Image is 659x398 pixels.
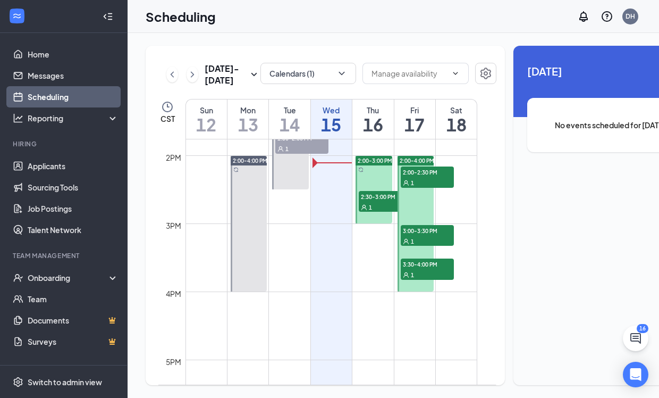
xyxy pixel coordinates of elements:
svg: Sync [358,167,364,172]
svg: UserCheck [13,272,23,283]
a: Job Postings [28,198,119,219]
span: 3:00-3:30 PM [401,225,454,236]
span: 2:00-4:00 PM [400,157,434,164]
div: 3pm [164,220,183,231]
span: 2:00-2:30 PM [401,167,454,177]
div: 2pm [164,152,183,163]
a: October 16, 2025 [352,99,393,139]
div: Tue [269,105,310,115]
div: Open Intercom Messenger [623,362,648,387]
svg: User [403,180,409,186]
h1: 17 [394,115,435,134]
a: October 15, 2025 [311,99,352,139]
svg: User [277,146,284,152]
svg: ChevronDown [451,69,460,78]
span: 1 [411,179,414,187]
div: Fri [394,105,435,115]
span: 1 [369,204,372,211]
svg: User [403,238,409,245]
h1: 15 [311,115,352,134]
span: 2:00-4:00 PM [233,157,267,164]
div: Switch to admin view [28,377,102,387]
svg: ChatActive [629,332,642,345]
div: Wed [311,105,352,115]
a: SurveysCrown [28,331,119,352]
div: Onboarding [28,272,109,283]
h1: 16 [352,115,393,134]
a: Home [28,44,119,65]
div: 16 [637,324,648,333]
span: 1 [411,271,414,279]
button: ChevronLeft [166,67,178,82]
h1: 13 [227,115,268,134]
button: ChatActive [623,326,648,351]
h3: [DATE] - [DATE] [205,63,248,86]
button: ChevronRight [187,67,198,82]
a: Applicants [28,155,119,177]
svg: Clock [161,101,174,113]
div: Team Management [13,251,116,260]
div: Mon [227,105,268,115]
svg: Collapse [103,11,113,22]
h1: 18 [436,115,477,134]
div: Hiring [13,139,116,148]
svg: WorkstreamLogo [12,11,22,21]
span: CST [160,113,175,124]
a: DocumentsCrown [28,310,119,331]
input: Manage availability [371,68,447,79]
svg: ChevronRight [187,68,198,81]
a: Messages [28,65,119,86]
svg: Analysis [13,113,23,123]
div: DH [626,12,635,21]
a: October 12, 2025 [186,99,227,139]
a: October 18, 2025 [436,99,477,139]
svg: SmallChevronDown [248,68,260,81]
div: Reporting [28,113,119,123]
div: Sun [186,105,227,115]
a: October 13, 2025 [227,99,268,139]
svg: ChevronDown [336,68,347,79]
svg: User [361,204,367,211]
h1: 14 [269,115,310,134]
a: Talent Network [28,219,119,241]
svg: Settings [13,377,23,387]
button: Settings [475,63,496,84]
svg: Settings [479,67,492,80]
span: 3:30-4:00 PM [401,259,454,269]
h1: Scheduling [146,7,216,26]
span: 1 [285,145,289,153]
svg: QuestionInfo [601,10,613,23]
svg: Notifications [577,10,590,23]
div: Thu [352,105,393,115]
div: Sat [436,105,477,115]
a: October 14, 2025 [269,99,310,139]
svg: User [403,272,409,278]
span: 2:00-3:00 PM [358,157,392,164]
div: 4pm [164,288,183,300]
a: October 17, 2025 [394,99,435,139]
button: Calendars (1)ChevronDown [260,63,356,84]
a: Settings [475,63,496,86]
a: Sourcing Tools [28,177,119,198]
svg: ChevronLeft [167,68,178,81]
a: Team [28,288,119,310]
div: 5pm [164,356,183,368]
h1: 12 [186,115,227,134]
svg: Sync [233,167,239,172]
span: 1 [411,238,414,245]
a: Scheduling [28,86,119,107]
span: 2:30-3:00 PM [359,191,412,202]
